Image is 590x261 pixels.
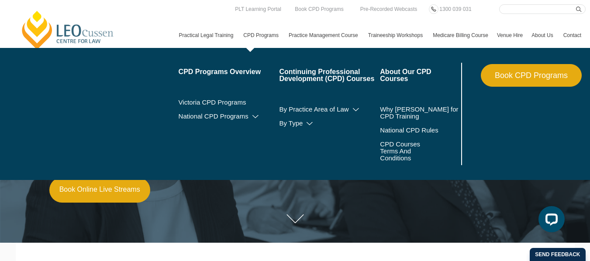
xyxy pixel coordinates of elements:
[364,23,428,48] a: Traineeship Workshops
[559,23,586,48] a: Contact
[233,4,283,14] a: PLT Learning Portal
[279,106,380,113] a: By Practice Area of Law
[380,106,459,120] a: Why [PERSON_NAME] for CPD Training
[179,68,279,75] a: CPD Programs Overview
[279,68,380,82] a: Continuing Professional Development (CPD) Courses
[380,141,437,162] a: CPD Courses Terms And Conditions
[179,113,279,120] a: National CPD Programs
[358,4,420,14] a: Pre-Recorded Webcasts
[284,23,364,48] a: Practice Management Course
[49,177,150,203] a: Book Online Live Streams
[175,23,239,48] a: Practical Legal Training
[20,10,116,51] a: [PERSON_NAME] Centre for Law
[527,23,559,48] a: About Us
[428,23,493,48] a: Medicare Billing Course
[179,99,279,106] a: Victoria CPD Programs
[437,4,473,14] a: 1300 039 031
[531,203,568,239] iframe: LiveChat chat widget
[380,68,459,82] a: About Our CPD Courses
[439,6,471,12] span: 1300 039 031
[493,23,527,48] a: Venue Hire
[279,120,380,127] a: By Type
[481,64,582,87] a: Book CPD Programs
[293,4,345,14] a: Book CPD Programs
[239,23,284,48] a: CPD Programs
[380,127,459,134] a: National CPD Rules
